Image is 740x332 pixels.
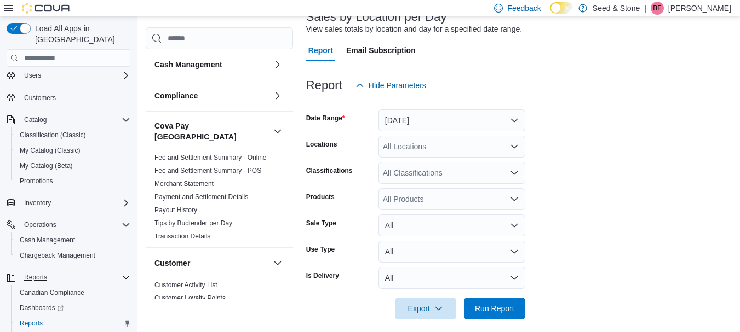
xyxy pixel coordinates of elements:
span: Reports [20,271,130,284]
button: My Catalog (Classic) [11,143,135,158]
button: All [378,241,525,263]
button: Export [395,298,456,319]
span: Users [24,71,41,80]
span: Catalog [20,113,130,126]
span: Hide Parameters [369,80,426,91]
span: Report [308,39,333,61]
button: Compliance [271,89,284,102]
span: Customer Loyalty Points [154,294,226,302]
a: Payout History [154,206,197,214]
button: Run Report [464,298,525,319]
span: Inventory [24,199,51,207]
span: BF [653,2,661,15]
span: Payout History [154,206,197,214]
span: My Catalog (Classic) [15,144,130,157]
span: Fee and Settlement Summary - Online [154,153,267,162]
div: View sales totals by location and day for a specified date range. [306,24,522,35]
span: Tips by Budtender per Day [154,219,232,228]
label: Use Type [306,245,335,254]
label: Products [306,193,335,201]
button: Inventory [20,196,55,209]
button: Catalog [20,113,51,126]
a: Payment and Settlement Details [154,193,248,201]
span: Customers [20,91,130,104]
button: Operations [20,218,61,231]
label: Sale Type [306,219,336,228]
a: Reports [15,317,47,330]
a: Dashboards [11,300,135,316]
span: Feedback [507,3,541,14]
button: Operations [2,217,135,232]
button: Cova Pay [GEOGRAPHIC_DATA] [154,120,269,142]
span: Reports [20,319,43,328]
span: Catalog [24,115,47,124]
button: My Catalog (Beta) [11,158,135,173]
button: Inventory [2,195,135,211]
span: Inventory [20,196,130,209]
button: Catalog [2,112,135,127]
button: Cash Management [154,59,269,70]
button: Cova Pay [GEOGRAPHIC_DATA] [271,125,284,138]
span: Operations [24,220,56,229]
h3: Report [306,79,342,92]
label: Classifications [306,166,353,175]
span: Reports [24,273,47,282]
button: Customers [2,90,135,106]
button: Chargeback Management [11,248,135,263]
button: Reports [2,270,135,285]
button: Reports [20,271,51,284]
a: Fee and Settlement Summary - Online [154,154,267,161]
span: Operations [20,218,130,231]
a: Transaction Details [154,232,210,240]
span: Chargeback Management [15,249,130,262]
button: All [378,214,525,236]
input: Dark Mode [550,2,573,14]
span: Transaction Details [154,232,210,241]
span: Promotions [20,177,53,185]
span: Canadian Compliance [20,288,84,297]
span: Export [401,298,450,319]
span: Customer Activity List [154,281,217,289]
button: Users [20,69,45,82]
button: Cash Management [11,232,135,248]
button: Canadian Compliance [11,285,135,300]
a: Fee and Settlement Summary - POS [154,167,261,174]
span: Promotions [15,174,130,188]
span: Chargeback Management [20,251,95,260]
span: Dashboards [20,304,64,312]
p: [PERSON_NAME] [668,2,731,15]
span: Fee and Settlement Summary - POS [154,166,261,175]
span: Classification (Classic) [20,131,86,139]
span: Load All Apps in [GEOGRAPHIC_DATA] [31,23,130,45]
button: Open list of options [510,142,519,151]
button: Open list of options [510,195,519,203]
button: Customer [271,257,284,270]
span: Canadian Compliance [15,286,130,299]
button: Open list of options [510,168,519,177]
a: Chargeback Management [15,249,100,262]
span: Merchant Statement [154,179,214,188]
a: Customer Activity List [154,281,217,289]
span: Dashboards [15,301,130,314]
label: Locations [306,140,337,149]
span: My Catalog (Classic) [20,146,81,155]
p: Seed & Stone [593,2,640,15]
button: Users [2,68,135,83]
a: Classification (Classic) [15,129,90,142]
a: Dashboards [15,301,68,314]
span: My Catalog (Beta) [20,161,73,170]
span: Users [20,69,130,82]
p: | [644,2,646,15]
button: Classification (Classic) [11,127,135,143]
h3: Sales by Location per Day [306,10,447,24]
a: Customers [20,91,60,104]
button: Compliance [154,90,269,101]
span: My Catalog (Beta) [15,159,130,172]
span: Classification (Classic) [15,129,130,142]
button: Reports [11,316,135,331]
span: Reports [15,317,130,330]
a: Cash Management [15,234,79,247]
h3: Compliance [154,90,198,101]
